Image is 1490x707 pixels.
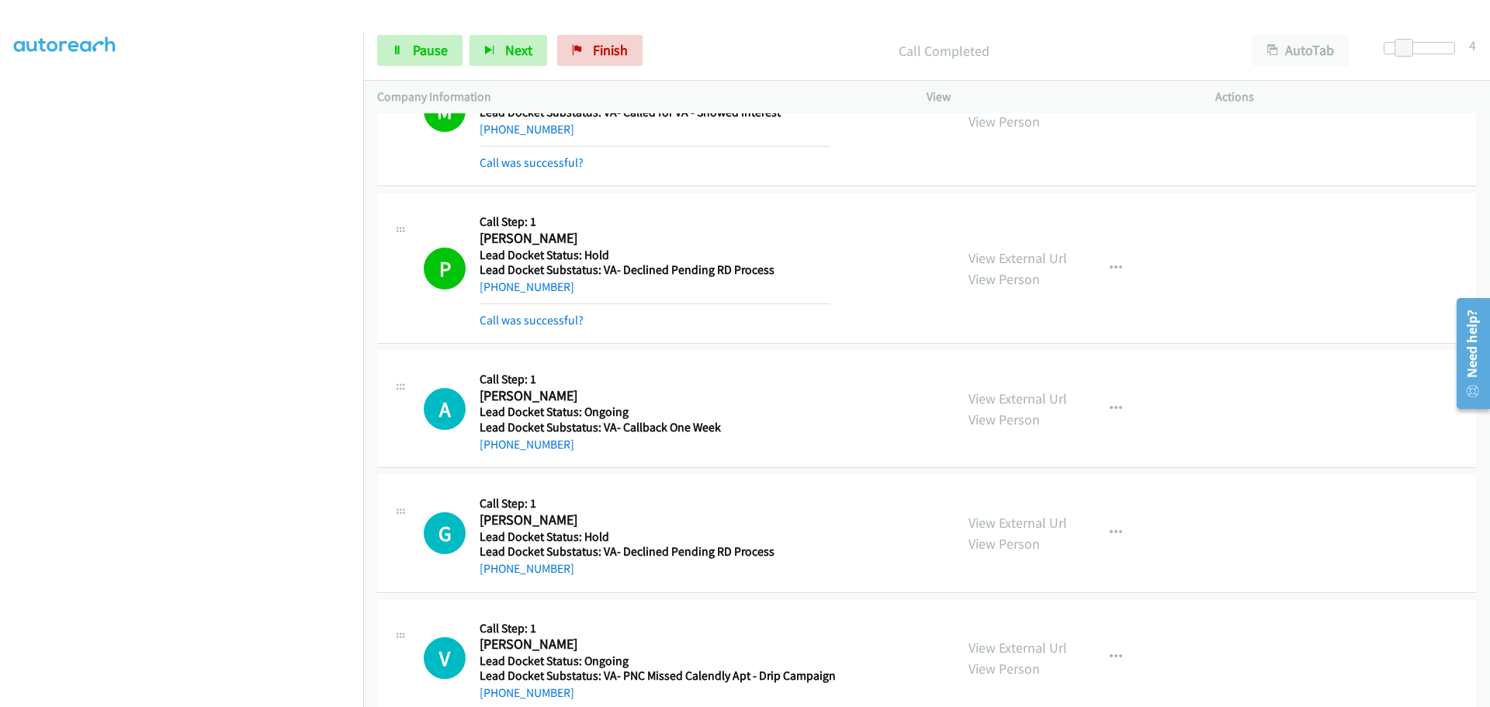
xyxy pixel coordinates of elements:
h5: Lead Docket Substatus: VA- PNC Missed Calendly Apt - Drip Campaign [480,668,836,684]
a: [PHONE_NUMBER] [480,437,574,452]
a: View Person [968,535,1040,553]
a: View Person [968,660,1040,678]
span: Next [505,41,532,59]
h1: V [424,637,466,679]
h5: Lead Docket Substatus: VA- Declined Pending RD Process [480,544,830,560]
h5: Lead Docket Substatus: VA- Called for VA - Showed Interest [480,105,830,120]
h5: Lead Docket Substatus: VA- Declined Pending RD Process [480,262,830,278]
h1: A [424,388,466,430]
a: [PHONE_NUMBER] [480,279,574,294]
h5: Call Step: 1 [480,214,830,230]
button: AutoTab [1253,35,1349,66]
h2: [PERSON_NAME] [480,511,830,529]
iframe: Resource Center [1445,292,1490,415]
a: Finish [557,35,643,66]
h5: Lead Docket Substatus: VA- Callback One Week [480,420,830,435]
h5: Call Step: 1 [480,372,830,387]
div: The call is yet to be attempted [424,388,466,430]
h2: [PERSON_NAME] [480,387,830,405]
p: Call Completed [664,40,1225,61]
div: The call is yet to be attempted [424,637,466,679]
a: [PHONE_NUMBER] [480,122,574,137]
a: View Person [968,113,1040,130]
a: View External Url [968,514,1067,532]
h2: [PERSON_NAME] [480,636,830,653]
a: Pause [377,35,463,66]
a: View Person [968,411,1040,428]
h1: G [424,512,466,554]
a: Call was successful? [480,313,584,328]
a: View Person [968,270,1040,288]
p: View [927,88,1187,106]
a: View External Url [968,639,1067,657]
h5: Call Step: 1 [480,621,836,636]
h5: Lead Docket Status: Ongoing [480,653,836,669]
h5: Lead Docket Status: Hold [480,529,830,545]
a: [PHONE_NUMBER] [480,561,574,576]
a: View External Url [968,390,1067,407]
a: [PHONE_NUMBER] [480,685,574,700]
h5: Lead Docket Status: Ongoing [480,404,830,420]
span: Pause [413,41,448,59]
h2: [PERSON_NAME] [480,230,830,248]
div: The call is yet to be attempted [424,512,466,554]
a: View External Url [968,249,1067,267]
a: Call was successful? [480,155,584,170]
h1: P [424,248,466,289]
button: Next [470,35,547,66]
h5: Call Step: 1 [480,496,830,511]
div: 4 [1469,35,1476,56]
span: Finish [593,41,628,59]
p: Actions [1215,88,1476,106]
p: Company Information [377,88,899,106]
h5: Lead Docket Status: Hold [480,248,830,263]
